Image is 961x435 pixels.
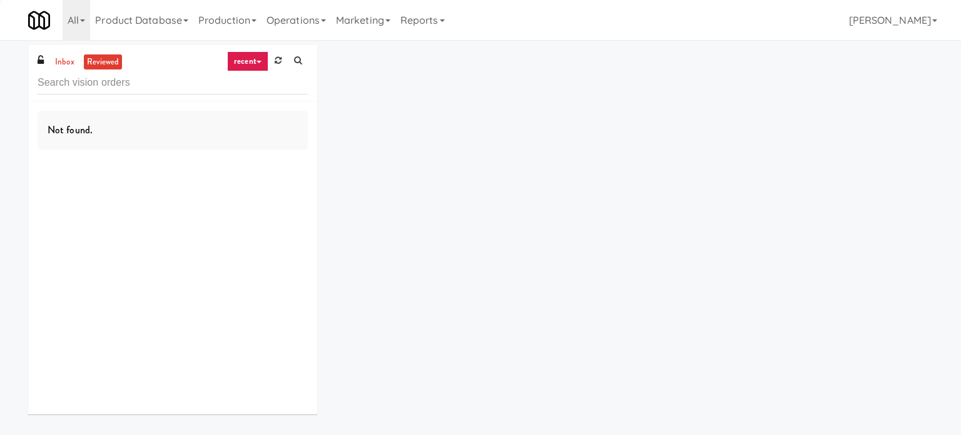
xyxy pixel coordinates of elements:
[227,51,268,71] a: recent
[48,123,93,137] span: Not found.
[28,9,50,31] img: Micromart
[84,54,123,70] a: reviewed
[38,71,308,95] input: Search vision orders
[52,54,78,70] a: inbox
